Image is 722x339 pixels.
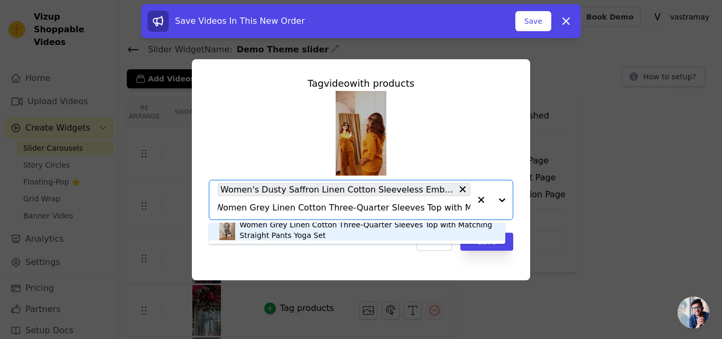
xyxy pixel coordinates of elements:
a: Open chat [678,297,709,328]
img: vizup-images-21dc.png [336,91,386,176]
button: Save [515,11,551,31]
span: Women's Dusty Saffron Linen Cotton Sleeveless Embroidered Yoga Top [220,183,455,196]
span: Save Videos In This New Order [175,16,305,26]
div: Women Grey Linen Cotton Three-Quarter Sleeves Top with Matching Straight Pants Yoga Set [239,219,495,241]
div: Tag video with products [209,76,513,91]
img: product thumbnail [219,219,235,241]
